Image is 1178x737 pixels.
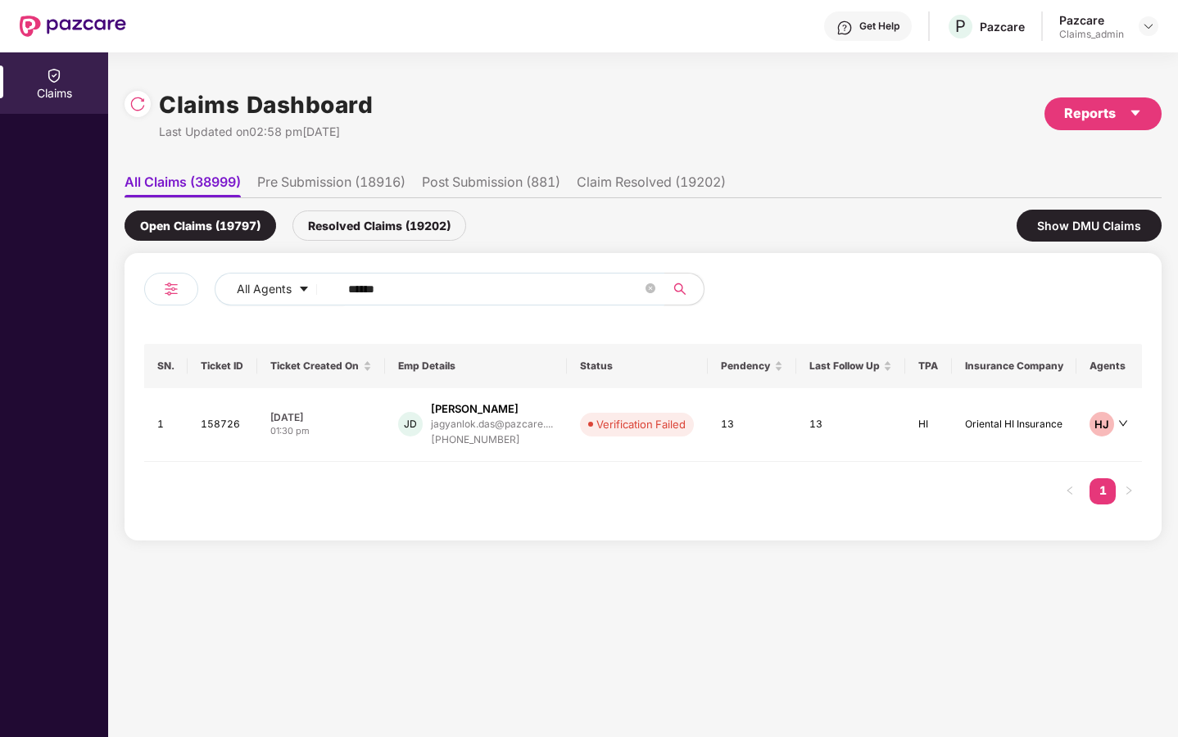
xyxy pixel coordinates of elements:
button: All Agentscaret-down [215,273,345,305]
span: P [955,16,966,36]
td: HI [905,388,951,462]
span: left [1065,486,1075,495]
h1: Claims Dashboard [159,87,373,123]
img: svg+xml;base64,PHN2ZyBpZD0iRHJvcGRvd24tMzJ4MzIiIHhtbG5zPSJodHRwOi8vd3d3LnczLm9yZy8yMDAwL3N2ZyIgd2... [1142,20,1155,33]
div: jagyanlok.das@pazcare.... [431,418,553,429]
li: Previous Page [1057,478,1083,504]
td: 1 [144,388,188,462]
div: [DATE] [270,410,372,424]
div: Verification Failed [596,416,686,432]
span: close-circle [646,282,655,297]
div: Claims_admin [1059,28,1124,41]
div: Show DMU Claims [1017,210,1162,242]
div: JD [398,412,423,436]
div: Resolved Claims (19202) [292,210,466,241]
th: Emp Details [385,344,567,388]
img: svg+xml;base64,PHN2ZyB4bWxucz0iaHR0cDovL3d3dy53My5vcmcvMjAwMC9zdmciIHdpZHRoPSIyNCIgaGVpZ2h0PSIyNC... [161,279,181,299]
th: Status [567,344,708,388]
div: Get Help [859,20,899,33]
th: SN. [144,344,188,388]
th: TPA [905,344,951,388]
li: 1 [1090,478,1116,504]
span: caret-down [298,283,310,296]
div: Last Updated on 02:58 pm[DATE] [159,123,373,141]
li: Post Submission (881) [422,174,560,197]
div: Open Claims (19797) [125,210,276,241]
span: Last Follow Up [809,359,881,373]
img: New Pazcare Logo [20,16,126,37]
span: Pendency [721,359,771,373]
span: right [1124,486,1134,495]
span: caret-down [1129,106,1142,120]
th: Insurance Company [952,344,1077,388]
span: close-circle [646,283,655,293]
th: Ticket Created On [257,344,385,388]
td: 13 [708,388,796,462]
img: svg+xml;base64,PHN2ZyBpZD0iQ2xhaW0iIHhtbG5zPSJodHRwOi8vd3d3LnczLm9yZy8yMDAwL3N2ZyIgd2lkdGg9IjIwIi... [46,67,62,84]
td: Oriental HI Insurance [952,388,1077,462]
img: svg+xml;base64,PHN2ZyBpZD0iSGVscC0zMngzMiIgeG1sbnM9Imh0dHA6Ly93d3cudzMub3JnLzIwMDAvc3ZnIiB3aWR0aD... [836,20,853,36]
td: 158726 [188,388,256,462]
th: Last Follow Up [796,344,906,388]
td: 13 [796,388,906,462]
a: 1 [1090,478,1116,503]
th: Ticket ID [188,344,256,388]
button: right [1116,478,1142,504]
span: All Agents [237,280,292,298]
div: HJ [1090,412,1114,436]
div: 01:30 pm [270,424,372,438]
div: Pazcare [1059,12,1124,28]
img: svg+xml;base64,PHN2ZyBpZD0iUmVsb2FkLTMyeDMyIiB4bWxucz0iaHR0cDovL3d3dy53My5vcmcvMjAwMC9zdmciIHdpZH... [129,96,146,112]
span: down [1118,418,1128,428]
button: left [1057,478,1083,504]
th: Agents [1076,344,1142,388]
div: Pazcare [980,19,1025,34]
li: Claim Resolved (19202) [577,174,726,197]
div: [PERSON_NAME] [431,401,519,417]
li: All Claims (38999) [125,174,241,197]
th: Pendency [708,344,796,388]
li: Next Page [1116,478,1142,504]
div: [PHONE_NUMBER] [431,432,553,448]
span: Ticket Created On [270,359,360,373]
li: Pre Submission (18916) [257,174,406,197]
div: Reports [1064,103,1142,124]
